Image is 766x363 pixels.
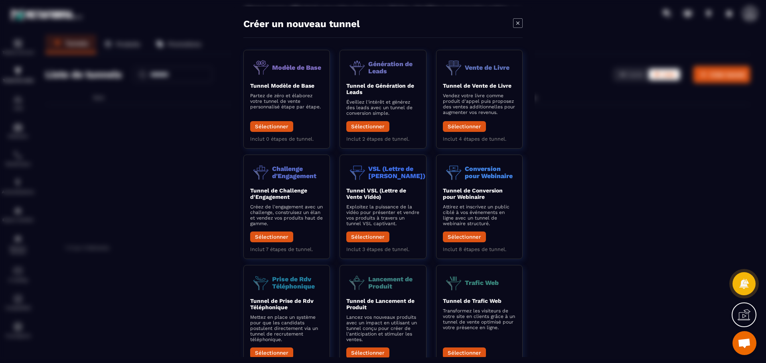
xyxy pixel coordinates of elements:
b: Tunnel de Génération de Leads [346,82,414,95]
img: funnel-objective-icon [250,272,272,294]
b: Tunnel de Challenge d'Engagement [250,187,307,200]
p: Éveillez l'intérêt et générez des leads avec un tunnel de conversion simple. [346,99,419,116]
button: Sélectionner [443,121,486,132]
p: VSL (Lettre de [PERSON_NAME]) [368,165,425,179]
p: Inclut 8 étapes de tunnel. [443,246,516,252]
b: Tunnel de Prise de Rdv Téléphonique [250,298,314,310]
p: Lancement de Produit [368,275,419,289]
b: Tunnel de Conversion pour Webinaire [443,187,503,200]
p: Conversion pour Webinaire [465,165,516,179]
img: funnel-objective-icon [346,272,368,294]
button: Sélectionner [346,232,389,242]
p: Attirez et inscrivez un public ciblé à vos événements en ligne avec un tunnel de webinaire struct... [443,204,516,226]
b: Tunnel de Lancement de Produit [346,298,415,310]
p: Challenge d'Engagement [272,165,323,179]
b: Tunnel VSL (Lettre de Vente Vidéo) [346,187,406,200]
b: Tunnel de Trafic Web [443,298,501,304]
p: Exploitez la puissance de la vidéo pour présenter et vendre vos produits à travers un tunnel VSL ... [346,204,419,226]
img: funnel-objective-icon [346,161,368,183]
button: Sélectionner [250,121,293,132]
p: Inclut 7 étapes de tunnel. [250,246,323,252]
img: funnel-objective-icon [443,272,465,294]
p: Prise de Rdv Téléphonique [272,275,323,289]
p: Inclut 2 étapes de tunnel. [346,136,419,142]
b: Tunnel Modèle de Base [250,82,314,89]
p: Inclut 4 étapes de tunnel. [443,136,516,142]
p: Trafic Web [465,279,499,286]
img: funnel-objective-icon [346,57,368,78]
a: Ouvrir le chat [732,331,756,355]
p: Lancez vos nouveaux produits avec un impact en utilisant un tunnel conçu pour créer de l'anticipa... [346,314,419,342]
p: Modèle de Base [272,64,321,71]
img: funnel-objective-icon [443,57,465,78]
p: Partez de zéro et élaborez votre tunnel de vente personnalisé étape par étape. [250,93,323,110]
button: Sélectionner [250,347,293,358]
button: Sélectionner [443,232,486,242]
p: Mettez en place un système pour que les candidats postulent directement via un tunnel de recrutem... [250,314,323,342]
img: funnel-objective-icon [443,161,465,183]
button: Sélectionner [443,347,486,358]
p: Vendez votre livre comme produit d'appel puis proposez des ventes additionnelles pour augmenter v... [443,93,516,115]
button: Sélectionner [346,347,389,358]
p: Inclut 3 étapes de tunnel. [346,246,419,252]
button: Sélectionner [346,121,389,132]
button: Sélectionner [250,232,293,242]
h4: Créer un nouveau tunnel [243,18,360,29]
p: Inclut 0 étapes de tunnel. [250,136,323,142]
p: Créez de l'engagement avec un challenge, construisez un élan et vendez vos produits haut de gamme. [250,204,323,226]
p: Génération de Leads [368,60,419,74]
img: funnel-objective-icon [250,57,272,78]
img: funnel-objective-icon [250,161,272,183]
p: Vente de Livre [465,64,509,71]
b: Tunnel de Vente de Livre [443,82,511,89]
p: Transformez les visiteurs de votre site en clients grâce à un tunnel de vente optimisé pour votre... [443,308,516,330]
